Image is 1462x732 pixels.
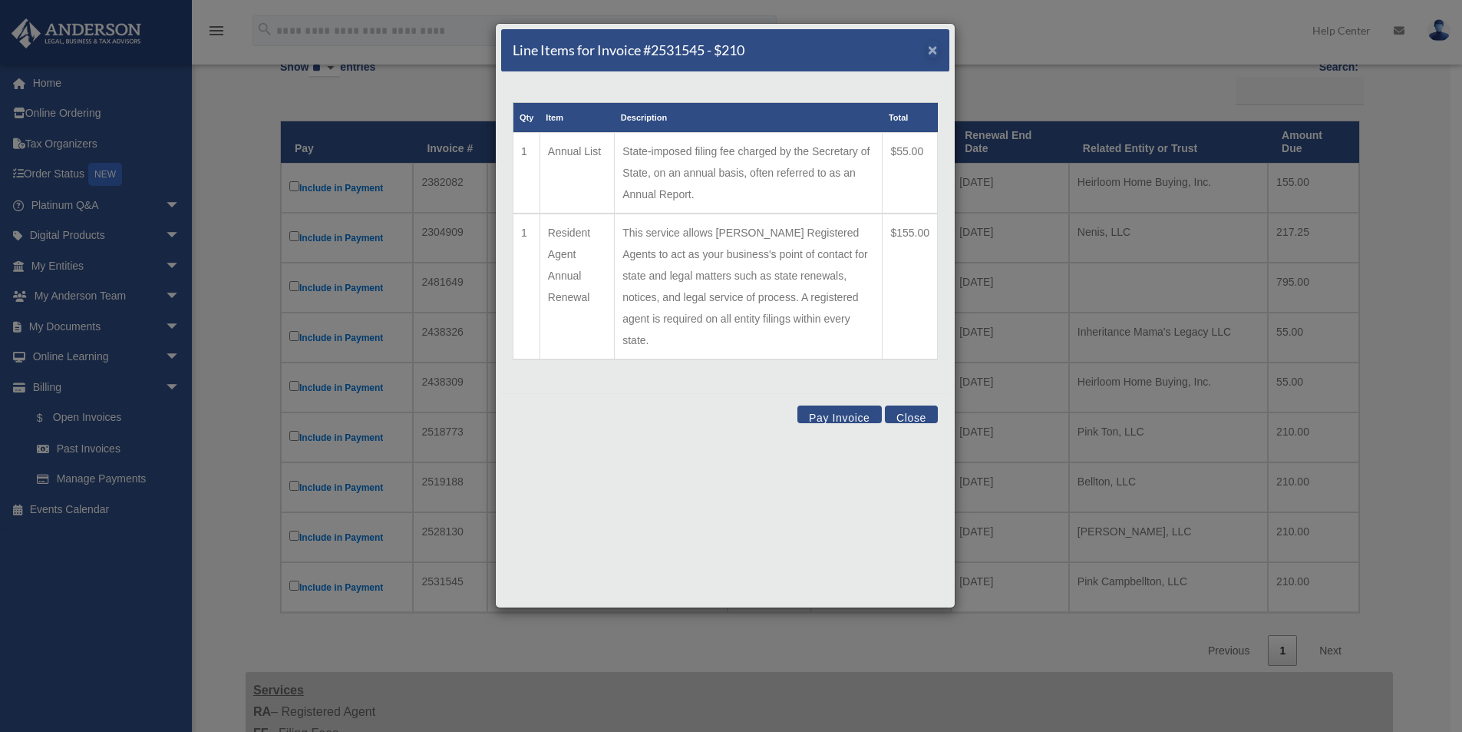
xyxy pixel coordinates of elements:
[540,214,614,359] td: Resident Agent Annual Renewal
[513,41,744,60] h5: Line Items for Invoice #2531545 - $210
[513,103,540,133] th: Qty
[885,406,938,423] button: Close
[513,133,540,214] td: 1
[513,214,540,359] td: 1
[883,133,938,214] td: $55.00
[615,133,883,214] td: State-imposed filing fee charged by the Secretary of State, on an annual basis, often referred to...
[883,214,938,359] td: $155.00
[797,406,882,423] button: Pay Invoice
[540,103,614,133] th: Item
[928,41,938,58] span: ×
[615,103,883,133] th: Description
[883,103,938,133] th: Total
[540,133,614,214] td: Annual List
[928,41,938,58] button: Close
[615,214,883,359] td: This service allows [PERSON_NAME] Registered Agents to act as your business's point of contact fo...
